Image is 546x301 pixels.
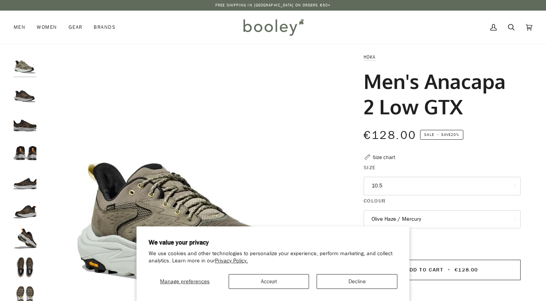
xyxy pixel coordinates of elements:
[149,274,221,289] button: Manage preferences
[14,198,36,221] img: Hoka Men's Anacapa 2 Low GTX Deep Umber / Stardust - Booley Galway
[14,227,36,250] img: Hoka Men's Anacapa 2 Low GTX Deep Umber / Stardust - Booley Galway
[149,239,397,247] h2: We value your privacy
[31,11,63,44] a: Women
[14,11,31,44] a: Men
[14,140,36,163] img: Hoka Men's Anacapa 2 Low GTX Deep Umber / Stardust - Booley Galway
[406,266,443,273] span: Add to Cart
[14,111,36,134] img: Hoka Men's Anacapa 2 Low GTX Deep Umber / Stardust - Booley Galway
[14,82,36,104] img: Hoka Men's Anacapa 2 Low GTX Deep Umber / Stardust - Booley Galway
[317,274,397,289] button: Decline
[364,197,386,205] span: Colour
[160,278,210,285] span: Manage preferences
[364,164,376,172] span: Size
[455,266,478,273] span: €128.00
[373,153,395,161] div: Size chart
[14,169,36,192] img: Hoka Men's Anacapa 2 Low GTX Deep Umber / Stardust - Booley Galway
[446,266,453,273] span: •
[364,210,521,229] button: Olive Haze / Mercury
[364,69,515,119] h1: Men's Anacapa 2 Low GTX
[37,23,57,31] span: Women
[451,132,459,137] span: 20%
[94,23,116,31] span: Brands
[364,128,417,143] span: €128.00
[69,23,83,31] span: Gear
[215,257,248,264] a: Privacy Policy.
[88,11,121,44] a: Brands
[215,2,331,8] p: Free Shipping in [GEOGRAPHIC_DATA] on Orders €50+
[424,132,434,137] span: Sale
[364,260,521,280] button: Add to Cart • €128.00
[63,11,88,44] a: Gear
[14,53,36,76] img: Hoka Men's Anacapa 2 Low GTX Olive Haze / Mercury - Booley Galway
[364,54,376,60] a: Hoka
[14,256,36,279] img: Hoka Men's Anacapa 2 Low GTX Deep Umber / Stardust - Booley Galway
[420,130,463,140] span: Save
[364,177,521,195] button: 10.5
[229,274,309,289] button: Accept
[435,132,441,137] em: •
[149,250,397,265] p: We use cookies and other technologies to personalize your experience, perform marketing, and coll...
[240,16,306,38] img: Booley
[14,23,25,31] span: Men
